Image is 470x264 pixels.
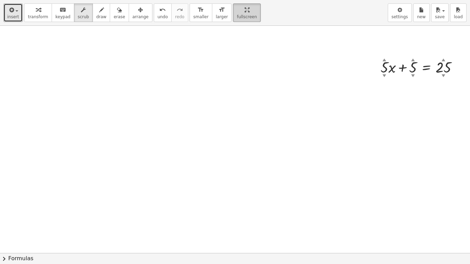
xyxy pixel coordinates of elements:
div: ▲ [411,57,415,62]
button: load [450,3,467,22]
span: save [435,14,445,19]
button: insert [3,3,23,22]
button: new [413,3,430,22]
button: scrub [74,3,93,22]
span: redo [175,14,184,19]
button: erase [110,3,129,22]
span: larger [216,14,228,19]
button: redoredo [171,3,188,22]
button: arrange [129,3,152,22]
span: scrub [78,14,89,19]
span: undo [158,14,168,19]
div: ▼ [442,73,446,78]
i: keyboard [60,6,66,14]
i: format_size [197,6,204,14]
button: settings [388,3,412,22]
div: ▼ [383,73,386,78]
span: arrange [132,14,149,19]
span: insert [7,14,19,19]
span: smaller [193,14,209,19]
span: draw [96,14,107,19]
button: format_sizesmaller [190,3,212,22]
span: new [417,14,426,19]
span: fullscreen [237,14,257,19]
button: fullscreen [233,3,260,22]
span: erase [114,14,125,19]
i: format_size [218,6,225,14]
span: keypad [55,14,71,19]
div: ▲ [383,57,386,62]
button: undoundo [154,3,172,22]
button: save [431,3,449,22]
span: settings [392,14,408,19]
button: transform [24,3,52,22]
div: ▲ [442,57,446,62]
div: ▼ [411,73,415,78]
button: keyboardkeypad [52,3,74,22]
span: transform [28,14,48,19]
span: load [454,14,463,19]
button: format_sizelarger [212,3,232,22]
button: draw [93,3,110,22]
i: undo [159,6,166,14]
i: redo [177,6,183,14]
